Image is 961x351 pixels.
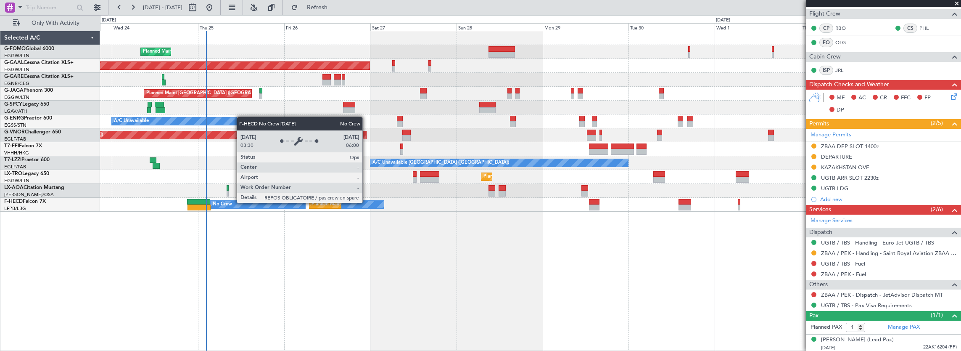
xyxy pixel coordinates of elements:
[880,94,887,102] span: CR
[819,66,833,75] div: ISP
[821,239,934,246] a: UGTB / TBS - Handling - Euro Jet UGTB / TBS
[901,94,911,102] span: FFC
[821,164,869,171] div: KAZAKHSTAN OVF
[4,46,26,51] span: G-FOMO
[4,199,23,204] span: F-HECD
[114,115,149,128] div: A/C Unavailable
[287,1,338,14] button: Refresh
[4,178,29,184] a: EGGW/LTN
[837,94,845,102] span: MF
[300,5,335,11] span: Refresh
[4,66,29,73] a: EGGW/LTN
[372,157,509,169] div: A/C Unavailable [GEOGRAPHIC_DATA] ([GEOGRAPHIC_DATA])
[4,74,24,79] span: G-GARE
[4,108,27,114] a: LGAV/ATH
[112,23,198,31] div: Wed 24
[821,291,943,298] a: ZBAA / PEK - Dispatch - JetAdvisor Dispatch MT
[628,23,715,31] div: Tue 30
[716,17,730,24] div: [DATE]
[903,24,917,33] div: CS
[820,196,957,203] div: Add new
[543,23,629,31] div: Mon 29
[4,94,29,101] a: EGGW/LTN
[821,271,866,278] a: ZBAA / PEK - Fuel
[821,153,852,160] div: DEPARTURE
[4,60,74,65] a: G-GAALCessna Citation XLS+
[483,170,616,183] div: Planned Maint [GEOGRAPHIC_DATA] ([GEOGRAPHIC_DATA])
[4,191,54,198] a: [PERSON_NAME]/QSA
[809,280,828,290] span: Others
[4,171,49,176] a: LX-TROLegacy 650
[919,24,938,32] a: PHL
[809,205,831,215] span: Services
[4,130,61,135] a: G-VNORChallenger 650
[819,24,833,33] div: CP
[811,217,853,225] a: Manage Services
[4,164,26,170] a: EGLF/FAB
[811,323,842,332] label: Planned PAX
[821,185,848,192] div: UGTB LDG
[809,119,829,129] span: Permits
[4,102,49,107] a: G-SPCYLegacy 650
[835,39,854,46] a: OLG
[4,46,54,51] a: G-FOMOGlobal 6000
[312,198,444,211] div: Planned Maint [GEOGRAPHIC_DATA] ([GEOGRAPHIC_DATA])
[821,143,879,150] div: ZBAA DEP SLOT 1400z
[821,250,957,257] a: ZBAA / PEK - Handling - Saint Royal Aviation ZBAA / [GEOGRAPHIC_DATA]
[4,88,53,93] a: G-JAGAPhenom 300
[26,1,74,14] input: Trip Number
[457,23,543,31] div: Sun 28
[835,66,854,74] a: JRL
[284,23,370,31] div: Fri 26
[809,80,889,90] span: Dispatch Checks and Weather
[931,205,943,214] span: (2/6)
[821,260,865,267] a: UGTB / TBS - Fuel
[888,323,920,332] a: Manage PAX
[931,119,943,128] span: (2/5)
[809,311,818,321] span: Pax
[4,116,24,121] span: G-ENRG
[835,24,854,32] a: RBO
[22,20,89,26] span: Only With Activity
[4,199,46,204] a: F-HECDFalcon 7X
[4,157,50,162] a: T7-LZZIPraetor 600
[809,52,841,62] span: Cabin Crew
[4,205,26,212] a: LFPB/LBG
[4,130,25,135] span: G-VNOR
[715,23,801,31] div: Wed 1
[809,228,832,237] span: Dispatch
[146,87,279,100] div: Planned Maint [GEOGRAPHIC_DATA] ([GEOGRAPHIC_DATA])
[4,53,29,59] a: EGGW/LTN
[821,336,894,344] div: [PERSON_NAME] (Lead Pax)
[102,17,116,24] div: [DATE]
[837,106,844,114] span: DP
[4,185,24,190] span: LX-AOA
[858,94,866,102] span: AC
[4,60,24,65] span: G-GAAL
[4,74,74,79] a: G-GARECessna Citation XLS+
[809,9,840,19] span: Flight Crew
[143,4,182,11] span: [DATE] - [DATE]
[923,344,957,351] span: 22AK16204 (PP)
[821,345,835,351] span: [DATE]
[4,102,22,107] span: G-SPCY
[821,302,912,309] a: UGTB / TBS - Pax Visa Requirements
[819,38,833,47] div: FO
[370,23,457,31] div: Sat 27
[4,144,19,149] span: T7-FFI
[198,23,284,31] div: Thu 25
[4,171,22,176] span: LX-TRO
[4,88,24,93] span: G-JAGA
[4,136,26,142] a: EGLF/FAB
[821,174,879,181] div: UGTB ARR SLOT 2230z
[931,311,943,319] span: (1/1)
[801,23,887,31] div: Thu 2
[4,122,26,128] a: EGSS/STN
[811,131,851,139] a: Manage Permits
[4,157,21,162] span: T7-LZZI
[9,16,91,30] button: Only With Activity
[213,198,232,211] div: No Crew
[4,150,29,156] a: VHHH/HKG
[4,116,52,121] a: G-ENRGPraetor 600
[143,45,275,58] div: Planned Maint [GEOGRAPHIC_DATA] ([GEOGRAPHIC_DATA])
